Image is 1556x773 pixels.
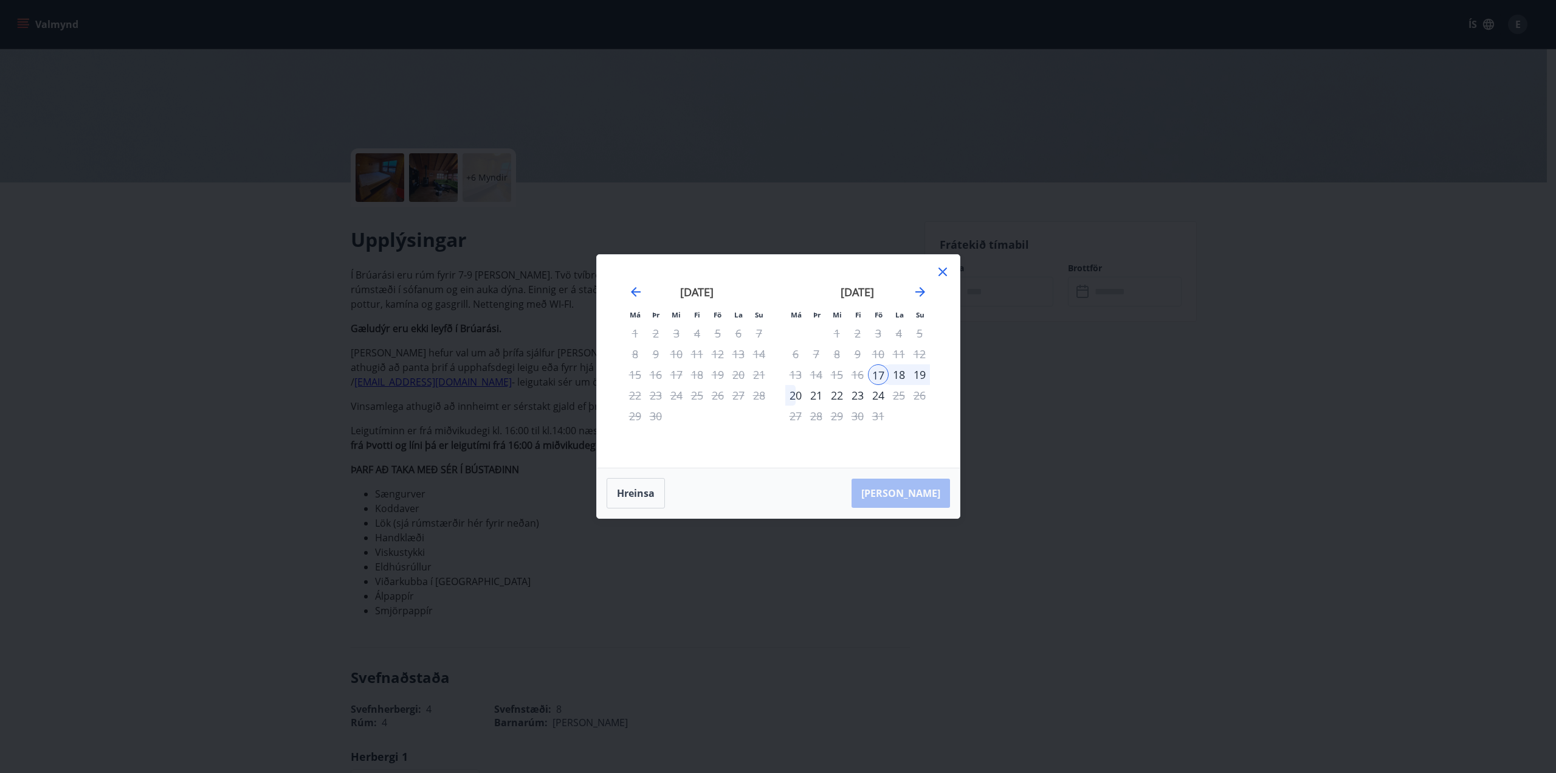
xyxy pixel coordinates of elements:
[749,385,769,406] td: Not available. sunnudagur, 28. september 2025
[806,344,827,364] td: Not available. þriðjudagur, 7. október 2025
[909,364,930,385] td: Choose sunnudagur, 19. október 2025 as your check-out date. It’s available.
[889,323,909,344] td: Not available. laugardagur, 4. október 2025
[645,323,666,344] td: Not available. þriðjudagur, 2. september 2025
[785,364,806,385] td: Not available. mánudagur, 13. október 2025
[707,364,728,385] td: Not available. föstudagur, 19. september 2025
[847,364,868,385] td: Not available. fimmtudagur, 16. október 2025
[868,385,889,406] td: Choose föstudagur, 24. október 2025 as your check-out date. It’s available.
[666,385,687,406] td: Not available. miðvikudagur, 24. september 2025
[909,344,930,364] td: Not available. sunnudagur, 12. október 2025
[813,310,821,319] small: Þr
[827,364,847,385] td: Not available. miðvikudagur, 15. október 2025
[728,323,749,344] td: Not available. laugardagur, 6. september 2025
[625,344,645,364] td: Not available. mánudagur, 8. september 2025
[868,385,889,406] div: Aðeins útritun í boði
[868,406,889,426] td: Not available. föstudagur, 31. október 2025
[913,285,928,299] div: Move forward to switch to the next month.
[909,385,930,406] td: Not available. sunnudagur, 26. október 2025
[841,285,874,299] strong: [DATE]
[827,406,847,426] td: Not available. miðvikudagur, 29. október 2025
[625,385,645,406] td: Not available. mánudagur, 22. september 2025
[875,310,883,319] small: Fö
[827,323,847,344] td: Not available. miðvikudagur, 1. október 2025
[785,406,806,426] td: Not available. mánudagur, 27. október 2025
[909,323,930,344] td: Not available. sunnudagur, 5. október 2025
[734,310,743,319] small: La
[645,385,666,406] td: Not available. þriðjudagur, 23. september 2025
[847,344,868,364] td: Not available. fimmtudagur, 9. október 2025
[680,285,714,299] strong: [DATE]
[791,310,802,319] small: Má
[889,364,909,385] div: 18
[707,385,728,406] td: Not available. föstudagur, 26. september 2025
[625,364,645,385] td: Not available. mánudagur, 15. september 2025
[749,344,769,364] td: Not available. sunnudagur, 14. september 2025
[755,310,763,319] small: Su
[607,478,665,508] button: Hreinsa
[827,385,847,406] div: 22
[728,364,749,385] td: Not available. laugardagur, 20. september 2025
[855,310,861,319] small: Fi
[611,269,945,453] div: Calendar
[707,323,728,344] td: Not available. föstudagur, 5. september 2025
[728,344,749,364] td: Not available. laugardagur, 13. september 2025
[672,310,681,319] small: Mi
[785,344,806,364] td: Not available. mánudagur, 6. október 2025
[652,310,659,319] small: Þr
[847,385,868,406] td: Choose fimmtudagur, 23. október 2025 as your check-out date. It’s available.
[749,323,769,344] td: Not available. sunnudagur, 7. september 2025
[827,344,847,364] td: Not available. miðvikudagur, 8. október 2025
[868,344,889,364] td: Not available. föstudagur, 10. október 2025
[868,364,889,385] div: 17
[666,323,687,344] td: Not available. miðvikudagur, 3. september 2025
[889,344,909,364] td: Not available. laugardagur, 11. október 2025
[889,385,909,406] td: Not available. laugardagur, 25. október 2025
[694,310,700,319] small: Fi
[847,323,868,344] td: Not available. fimmtudagur, 2. október 2025
[687,385,707,406] td: Not available. fimmtudagur, 25. september 2025
[806,385,827,406] div: 21
[895,310,904,319] small: La
[628,285,643,299] div: Move backward to switch to the previous month.
[806,385,827,406] td: Choose þriðjudagur, 21. október 2025 as your check-out date. It’s available.
[707,344,728,364] div: Aðeins útritun í boði
[687,344,707,364] td: Not available. fimmtudagur, 11. september 2025
[625,406,645,426] td: Not available. mánudagur, 29. september 2025
[630,310,641,319] small: Má
[707,344,728,364] td: Not available. föstudagur, 12. september 2025
[645,344,666,364] td: Not available. þriðjudagur, 9. september 2025
[868,323,889,344] td: Not available. föstudagur, 3. október 2025
[666,364,687,385] td: Not available. miðvikudagur, 17. september 2025
[909,364,930,385] div: 19
[645,364,666,385] td: Not available. þriðjudagur, 16. september 2025
[806,406,827,426] td: Not available. þriðjudagur, 28. október 2025
[714,310,721,319] small: Fö
[749,364,769,385] td: Not available. sunnudagur, 21. september 2025
[785,385,806,406] div: 20
[847,385,868,406] div: 23
[785,385,806,406] td: Choose mánudagur, 20. október 2025 as your check-out date. It’s available.
[625,323,645,344] div: Aðeins útritun í boði
[666,344,687,364] td: Not available. miðvikudagur, 10. september 2025
[833,310,842,319] small: Mi
[827,385,847,406] td: Choose miðvikudagur, 22. október 2025 as your check-out date. It’s available.
[625,323,645,344] td: Not available. mánudagur, 1. september 2025
[687,364,707,385] td: Not available. fimmtudagur, 18. september 2025
[889,364,909,385] td: Choose laugardagur, 18. október 2025 as your check-out date. It’s available.
[868,364,889,385] td: Selected as start date. föstudagur, 17. október 2025
[806,364,827,385] td: Not available. þriðjudagur, 14. október 2025
[847,406,868,426] td: Not available. fimmtudagur, 30. október 2025
[916,310,924,319] small: Su
[728,385,749,406] td: Not available. laugardagur, 27. september 2025
[687,323,707,344] td: Not available. fimmtudagur, 4. september 2025
[645,406,666,426] td: Not available. þriðjudagur, 30. september 2025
